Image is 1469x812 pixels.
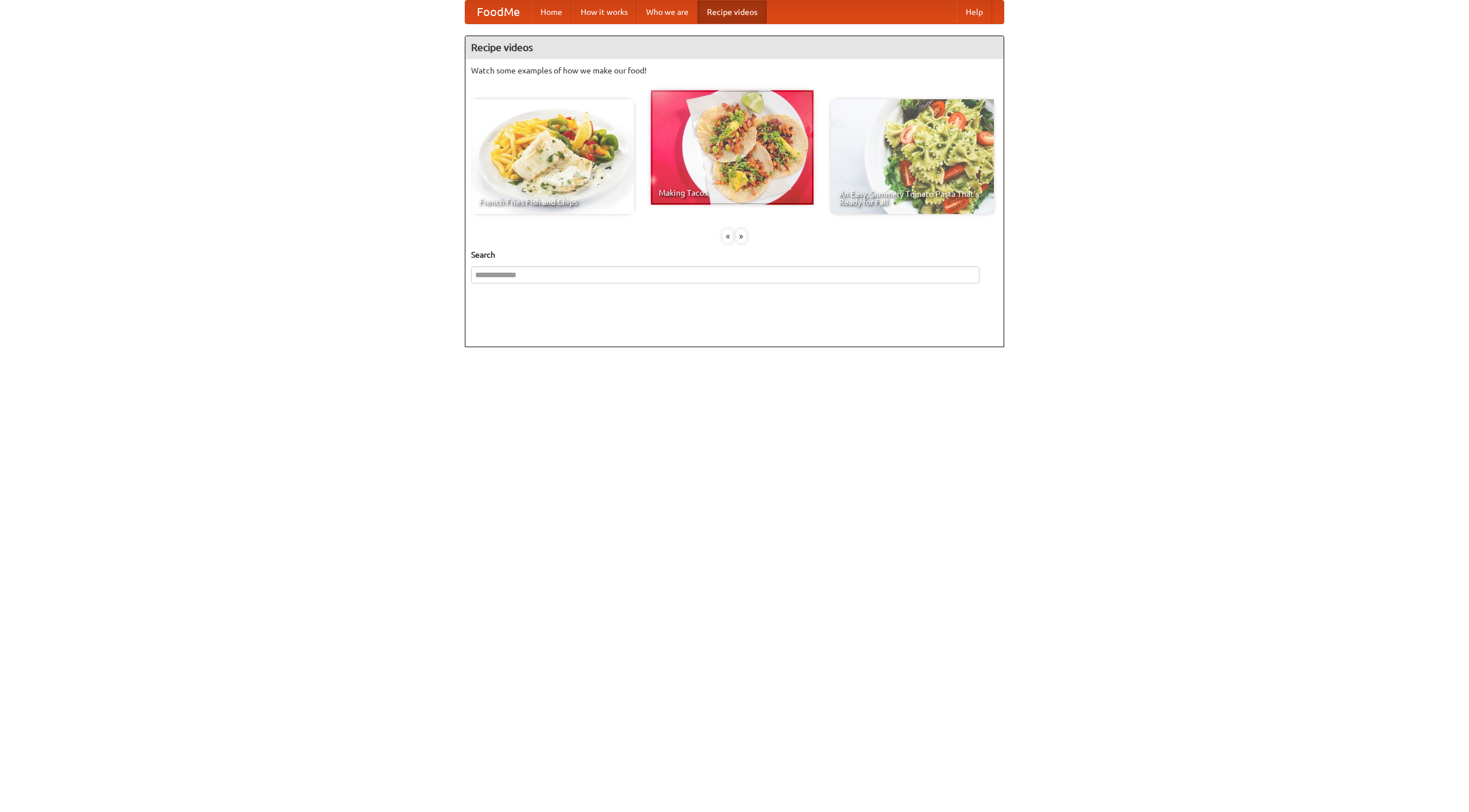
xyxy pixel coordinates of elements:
[637,1,698,24] a: Who we are
[957,1,992,24] a: Help
[479,198,626,206] span: French Fries Fish and Chips
[471,65,998,76] p: Watch some examples of how we make our food!
[471,99,634,214] a: French Fries Fish and Chips
[722,229,733,243] div: «
[572,1,637,24] a: How it works
[659,189,806,197] span: Making Tacos
[465,1,531,24] a: FoodMe
[831,99,994,214] a: An Easy, Summery Tomato Pasta That's Ready for Fall
[465,36,1004,59] h4: Recipe videos
[651,90,814,205] a: Making Tacos
[471,249,998,261] h5: Search
[839,190,986,206] span: An Easy, Summery Tomato Pasta That's Ready for Fall
[531,1,572,24] a: Home
[698,1,767,24] a: Recipe videos
[736,229,747,243] div: »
